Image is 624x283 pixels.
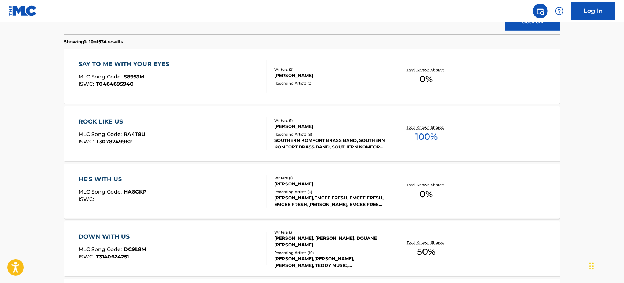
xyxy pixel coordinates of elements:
span: 50 % [417,245,436,258]
div: SAY TO ME WITH YOUR EYES [79,60,173,69]
p: Total Known Shares: [407,125,446,130]
a: ROCK LIKE USMLC Song Code:RA4T8UISWC:T3078249982Writers (1)[PERSON_NAME]Recording Artists (3)SOUT... [64,106,560,161]
div: [PERSON_NAME],[PERSON_NAME],[PERSON_NAME], TEDDY MUSIC, [PERSON_NAME]|[PERSON_NAME]|[PERSON_NAME]... [274,256,385,269]
div: Recording Artists ( 0 ) [274,81,385,86]
div: Writers ( 1 ) [274,118,385,123]
div: [PERSON_NAME],EMCEE FRESH, EMCEE FRESH, EMCEE FRESH,[PERSON_NAME], EMCEE FRESH, EMCEE FRESH [274,195,385,208]
p: Total Known Shares: [407,182,446,188]
div: [PERSON_NAME] [274,181,385,187]
p: Total Known Shares: [407,240,446,245]
span: ISWC : [79,81,96,87]
span: 0 % [420,73,433,86]
img: MLC Logo [9,5,37,16]
span: T0464695940 [96,81,134,87]
a: HE'S WITH USMLC Song Code:HA8GKPISWC:Writers (1)[PERSON_NAME]Recording Artists (6)[PERSON_NAME],E... [64,164,560,219]
div: HE'S WITH US [79,175,147,184]
p: Showing 1 - 10 of 534 results [64,38,123,45]
a: Public Search [533,4,548,18]
div: Writers ( 1 ) [274,175,385,181]
a: DOWN WITH USMLC Song Code:DC9L8MISWC:T3140624251Writers (3)[PERSON_NAME], [PERSON_NAME], DOUANE [... [64,221,560,276]
div: [PERSON_NAME] [274,123,385,130]
div: Recording Artists ( 3 ) [274,132,385,137]
span: DC9L8M [124,246,146,253]
div: Writers ( 3 ) [274,229,385,235]
iframe: Chat Widget [587,248,624,283]
a: Log In [571,2,615,20]
div: Recording Artists ( 6 ) [274,189,385,195]
div: DOWN WITH US [79,232,146,241]
img: help [555,7,564,15]
div: Writers ( 2 ) [274,67,385,72]
a: SAY TO ME WITH YOUR EYESMLC Song Code:S8953MISWC:T0464695940Writers (2)[PERSON_NAME]Recording Art... [64,49,560,104]
img: search [536,7,545,15]
div: [PERSON_NAME] [274,72,385,79]
div: Help [552,4,567,18]
span: T3140624251 [96,253,129,260]
span: ISWC : [79,253,96,260]
span: MLC Song Code : [79,246,124,253]
span: MLC Song Code : [79,188,124,195]
span: 100 % [415,130,438,143]
span: HA8GKP [124,188,147,195]
div: ROCK LIKE US [79,117,146,126]
span: ISWC : [79,196,96,202]
span: MLC Song Code : [79,131,124,137]
span: ISWC : [79,138,96,145]
span: S8953M [124,73,145,80]
div: [PERSON_NAME], [PERSON_NAME], DOUANE [PERSON_NAME] [274,235,385,248]
span: T3078249982 [96,138,132,145]
span: RA4T8U [124,131,146,137]
div: SOUTHERN KOMFORT BRASS BAND, SOUTHERN KOMFORT BRASS BAND, SOUTHERN KOMFORT BRASS BAND [274,137,385,150]
p: Total Known Shares: [407,67,446,73]
span: 0 % [420,188,433,201]
div: Drag [589,255,594,277]
div: Recording Artists ( 10 ) [274,250,385,256]
span: MLC Song Code : [79,73,124,80]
